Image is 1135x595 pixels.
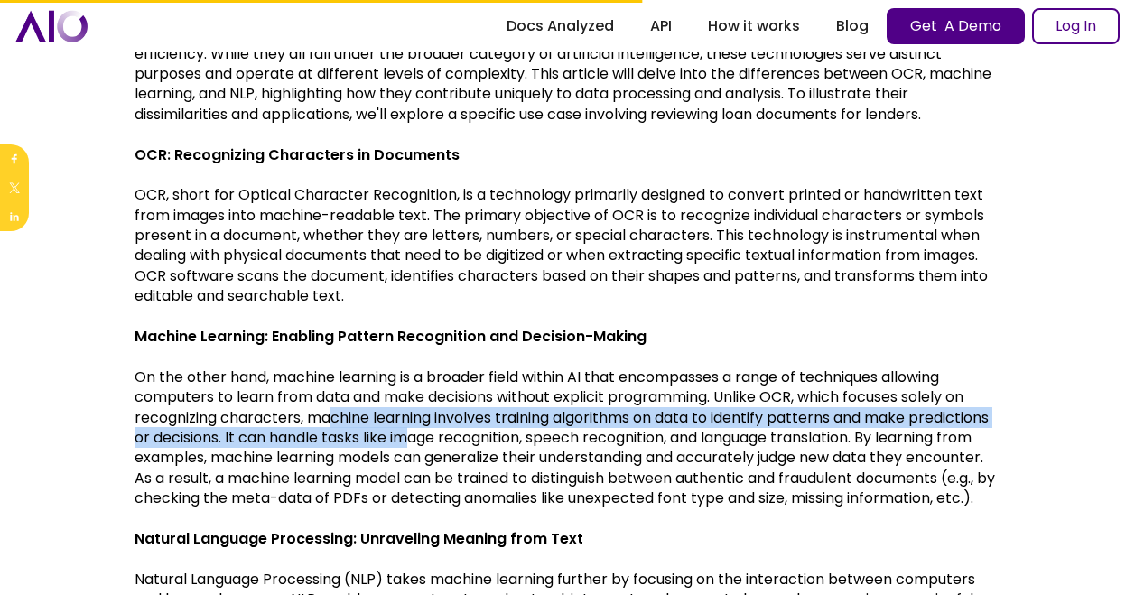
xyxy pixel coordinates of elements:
[135,549,1001,569] p: ‍
[15,10,88,42] a: home
[135,528,583,549] strong: Natural Language Processing: Unraveling Meaning from Text
[135,347,1001,367] p: ‍
[135,185,1001,306] p: OCR, short for Optical Character Recognition, is a technology primarily designed to convert print...
[135,367,1001,509] p: On the other hand, machine learning is a broader field within AI that encompasses a range of tech...
[135,145,1001,165] p: ‍
[135,326,647,347] strong: Machine Learning: Enabling Pattern Recognition and Decision-Making
[135,4,1001,125] p: In an increasingly digitized world, technologies like OCR (Optical Character Recognition), machin...
[690,10,818,42] a: How it works
[1032,8,1120,44] a: Log In
[135,509,1001,529] p: ‍
[887,8,1025,44] a: Get A Demo
[135,144,460,165] strong: OCR: Recognizing Characters in Documents
[135,165,1001,185] p: ‍
[632,10,690,42] a: API
[488,10,632,42] a: Docs Analyzed
[135,307,1001,327] p: ‍
[818,10,887,42] a: Blog
[135,125,1001,144] p: ‍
